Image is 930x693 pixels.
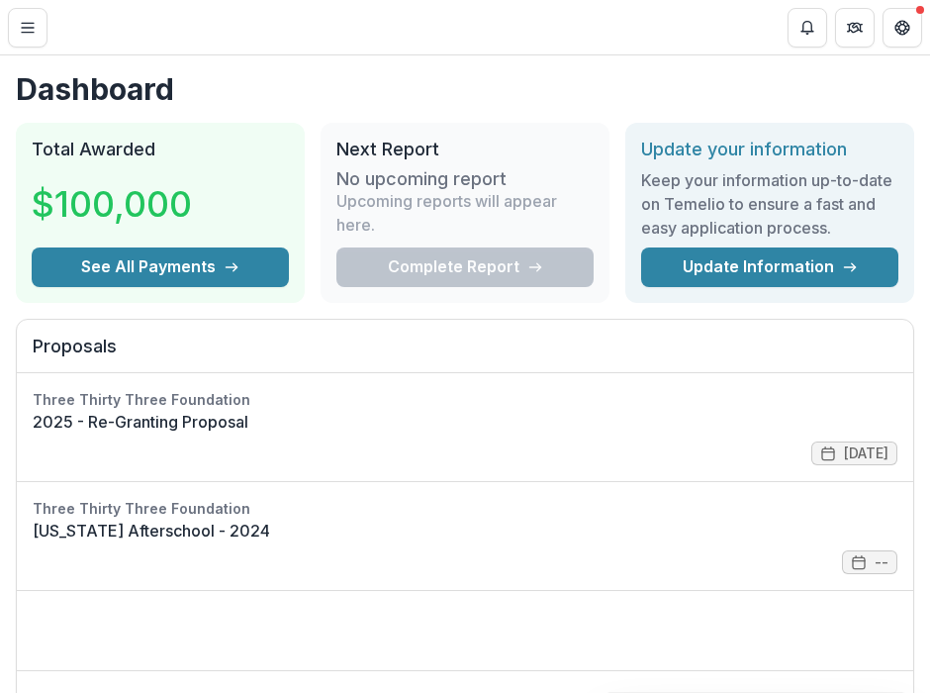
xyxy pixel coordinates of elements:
button: Toggle Menu [8,8,47,48]
h2: Update your information [641,139,898,160]
h1: Dashboard [16,71,914,107]
h3: No upcoming report [336,168,507,190]
h2: Next Report [336,139,594,160]
h2: Proposals [33,336,897,373]
button: See All Payments [32,247,289,287]
a: Update Information [641,247,898,287]
button: Notifications [788,8,827,48]
a: 2025 - Re-Granting Proposal [33,410,897,434]
button: Get Help [883,8,922,48]
a: [US_STATE] Afterschool - 2024 [33,519,897,543]
p: Upcoming reports will appear here. [336,189,594,237]
button: Partners [835,8,875,48]
h2: Total Awarded [32,139,289,160]
h3: $100,000 [32,177,192,231]
h3: Keep your information up-to-date on Temelio to ensure a fast and easy application process. [641,168,898,240]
